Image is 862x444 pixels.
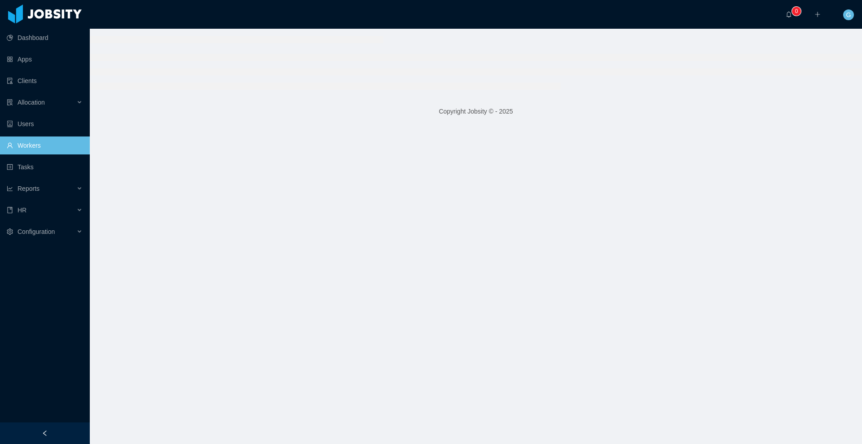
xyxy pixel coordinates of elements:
a: icon: pie-chartDashboard [7,29,83,47]
span: HR [18,207,26,214]
span: Configuration [18,228,55,235]
a: icon: robotUsers [7,115,83,133]
i: icon: setting [7,229,13,235]
i: icon: book [7,207,13,213]
span: Reports [18,185,40,192]
a: icon: auditClients [7,72,83,90]
a: icon: profileTasks [7,158,83,176]
i: icon: bell [786,11,792,18]
span: Allocation [18,99,45,106]
a: icon: userWorkers [7,136,83,154]
footer: Copyright Jobsity © - 2025 [90,96,862,127]
i: icon: plus [814,11,821,18]
a: icon: appstoreApps [7,50,83,68]
span: G [846,9,851,20]
sup: 0 [792,7,801,16]
i: icon: line-chart [7,185,13,192]
i: icon: solution [7,99,13,106]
